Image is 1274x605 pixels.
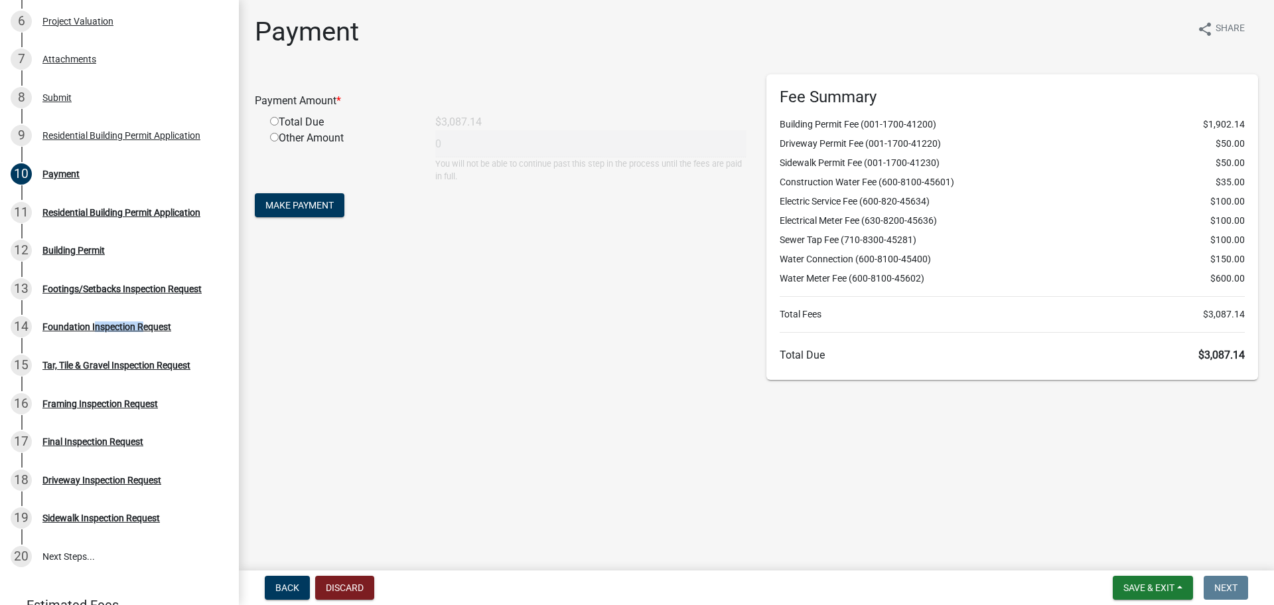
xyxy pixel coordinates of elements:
[42,169,80,179] div: Payment
[42,399,158,408] div: Framing Inspection Request
[42,513,160,523] div: Sidewalk Inspection Request
[42,437,143,446] div: Final Inspection Request
[11,355,32,376] div: 15
[42,361,190,370] div: Tar, Tile & Gravel Inspection Request
[11,278,32,300] div: 13
[42,246,105,255] div: Building Permit
[1214,582,1238,593] span: Next
[1210,214,1245,228] span: $100.00
[780,307,1245,321] li: Total Fees
[780,252,1245,266] li: Water Connection (600-8100-45400)
[42,475,161,485] div: Driveway Inspection Request
[780,195,1245,209] li: Electric Service Fee (600-820-45634)
[780,272,1245,286] li: Water Meter Fee (600-8100-45602)
[11,48,32,70] div: 7
[780,137,1245,151] li: Driveway Permit Fee (001-1700-41220)
[780,214,1245,228] li: Electrical Meter Fee (630-8200-45636)
[42,322,171,331] div: Foundation Inspection Request
[255,193,344,217] button: Make Payment
[11,431,32,452] div: 17
[1216,156,1245,170] span: $50.00
[780,349,1245,361] h6: Total Due
[1198,349,1245,361] span: $3,087.14
[11,507,32,529] div: 19
[1210,272,1245,286] span: $600.00
[275,582,299,593] span: Back
[1197,21,1213,37] i: share
[780,175,1245,189] li: Construction Water Fee (600-8100-45601)
[1210,233,1245,247] span: $100.00
[11,546,32,567] div: 20
[11,11,32,32] div: 6
[42,17,113,26] div: Project Valuation
[42,284,202,294] div: Footings/Setbacks Inspection Request
[780,88,1245,107] h6: Fee Summary
[42,208,200,217] div: Residential Building Permit Application
[1186,16,1255,42] button: shareShare
[1113,576,1193,600] button: Save & Exit
[780,233,1245,247] li: Sewer Tap Fee (710-8300-45281)
[11,470,32,491] div: 18
[260,114,425,130] div: Total Due
[260,130,425,183] div: Other Amount
[11,240,32,261] div: 12
[1210,195,1245,209] span: $100.00
[315,576,374,600] button: Discard
[11,393,32,414] div: 16
[1203,118,1245,131] span: $1,902.14
[11,87,32,108] div: 8
[265,576,310,600] button: Back
[265,200,334,211] span: Make Payment
[1210,252,1245,266] span: $150.00
[1203,307,1245,321] span: $3,087.14
[255,16,359,48] h1: Payment
[42,93,72,102] div: Submit
[42,54,96,64] div: Attachments
[780,156,1245,170] li: Sidewalk Permit Fee (001-1700-41230)
[1216,175,1245,189] span: $35.00
[1216,137,1245,151] span: $50.00
[1204,576,1248,600] button: Next
[1123,582,1174,593] span: Save & Exit
[11,202,32,223] div: 11
[11,163,32,185] div: 10
[11,125,32,146] div: 9
[42,131,200,140] div: Residential Building Permit Application
[245,93,756,109] div: Payment Amount
[1216,21,1245,37] span: Share
[780,118,1245,131] li: Building Permit Fee (001-1700-41200)
[11,316,32,337] div: 14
